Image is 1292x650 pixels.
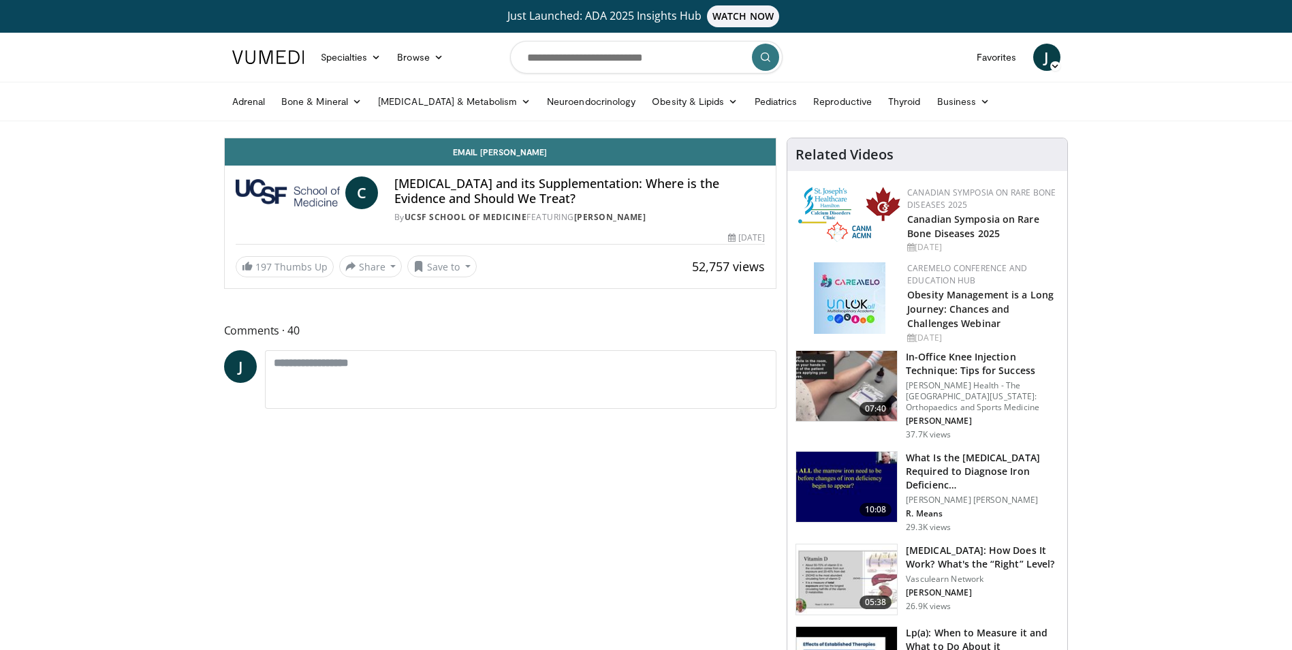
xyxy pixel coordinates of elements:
[929,88,998,115] a: Business
[313,44,390,71] a: Specialties
[539,88,644,115] a: Neuroendocrinology
[574,211,646,223] a: [PERSON_NAME]
[860,595,892,609] span: 05:38
[805,88,880,115] a: Reproductive
[906,495,1059,506] p: [PERSON_NAME] [PERSON_NAME]
[906,416,1059,427] p: [PERSON_NAME]
[394,176,765,206] h4: [MEDICAL_DATA] and its Supplementation: Where is the Evidence and Should We Treat?
[692,258,765,275] span: 52,757 views
[255,260,272,273] span: 197
[405,211,527,223] a: UCSF School of Medicine
[795,451,1059,533] a: 10:08 What Is the [MEDICAL_DATA] Required to Diagnose Iron Deficienc… [PERSON_NAME] [PERSON_NAME]...
[860,503,892,516] span: 10:08
[1033,44,1060,71] a: J
[906,601,951,612] p: 26.9K views
[345,176,378,209] a: C
[236,256,334,277] a: 197 Thumbs Up
[906,544,1059,571] h3: [MEDICAL_DATA]: How Does It Work? What's the “Right” Level?
[906,508,1059,519] p: R. Means
[644,88,746,115] a: Obesity & Lipids
[796,452,897,523] img: 15adaf35-b496-4260-9f93-ea8e29d3ece7.150x105_q85_crop-smart_upscale.jpg
[370,88,539,115] a: [MEDICAL_DATA] & Metabolism
[907,187,1056,211] a: Canadian Symposia on Rare Bone Diseases 2025
[814,262,885,334] img: 45df64a9-a6de-482c-8a90-ada250f7980c.png.150x105_q85_autocrop_double_scale_upscale_version-0.2.jpg
[968,44,1025,71] a: Favorites
[225,138,776,166] a: Email [PERSON_NAME]
[339,256,403,277] button: Share
[880,88,929,115] a: Thyroid
[907,332,1056,344] div: [DATE]
[510,41,783,74] input: Search topics, interventions
[707,5,779,27] span: WATCH NOW
[728,232,765,244] div: [DATE]
[796,544,897,615] img: 8daf03b8-df50-44bc-88e2-7c154046af55.150x105_q85_crop-smart_upscale.jpg
[407,256,477,277] button: Save to
[795,544,1059,616] a: 05:38 [MEDICAL_DATA]: How Does It Work? What's the “Right” Level? Vasculearn Network [PERSON_NAME...
[224,322,777,339] span: Comments 40
[906,350,1059,377] h3: In-Office Knee Injection Technique: Tips for Success
[906,587,1059,598] p: [PERSON_NAME]
[906,380,1059,413] p: [PERSON_NAME] Health - The [GEOGRAPHIC_DATA][US_STATE]: Orthopaedics and Sports Medicine
[795,350,1059,440] a: 07:40 In-Office Knee Injection Technique: Tips for Success [PERSON_NAME] Health - The [GEOGRAPHIC...
[232,50,304,64] img: VuMedi Logo
[389,44,452,71] a: Browse
[906,522,951,533] p: 29.3K views
[798,187,900,242] img: 59b7dea3-8883-45d6-a110-d30c6cb0f321.png.150x105_q85_autocrop_double_scale_upscale_version-0.2.png
[394,211,765,223] div: By FEATURING
[907,213,1039,240] a: Canadian Symposia on Rare Bone Diseases 2025
[907,262,1027,286] a: CaReMeLO Conference and Education Hub
[907,241,1056,253] div: [DATE]
[234,5,1058,27] a: Just Launched: ADA 2025 Insights HubWATCH NOW
[273,88,370,115] a: Bone & Mineral
[746,88,806,115] a: Pediatrics
[796,351,897,422] img: 9b54ede4-9724-435c-a780-8950048db540.150x105_q85_crop-smart_upscale.jpg
[224,350,257,383] a: J
[906,451,1059,492] h3: What Is the [MEDICAL_DATA] Required to Diagnose Iron Deficienc…
[236,176,340,209] img: UCSF School of Medicine
[907,288,1054,330] a: Obesity Management is a Long Journey: Chances and Challenges Webinar
[906,429,951,440] p: 37.7K views
[224,88,274,115] a: Adrenal
[795,146,894,163] h4: Related Videos
[906,574,1059,585] p: Vasculearn Network
[860,402,892,416] span: 07:40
